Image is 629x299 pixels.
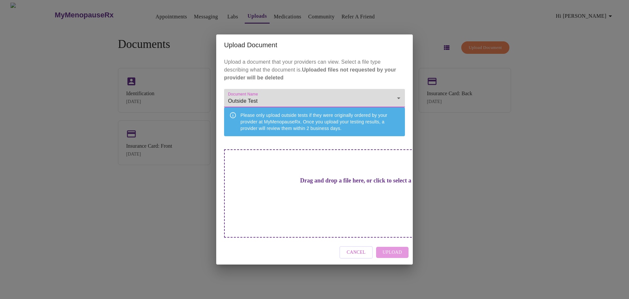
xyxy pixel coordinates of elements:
div: Outside Test [224,89,405,107]
div: Please only upload outside tests if they were originally ordered by your provider at MyMenopauseR... [240,109,400,134]
h2: Upload Document [224,40,405,50]
span: Cancel [347,248,366,257]
h3: Drag and drop a file here, or click to select a file [270,177,451,184]
strong: Uploaded files not requested by your provider will be deleted [224,67,396,80]
button: Cancel [339,246,373,259]
p: Upload a document that your providers can view. Select a file type describing what the document is. [224,58,405,82]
